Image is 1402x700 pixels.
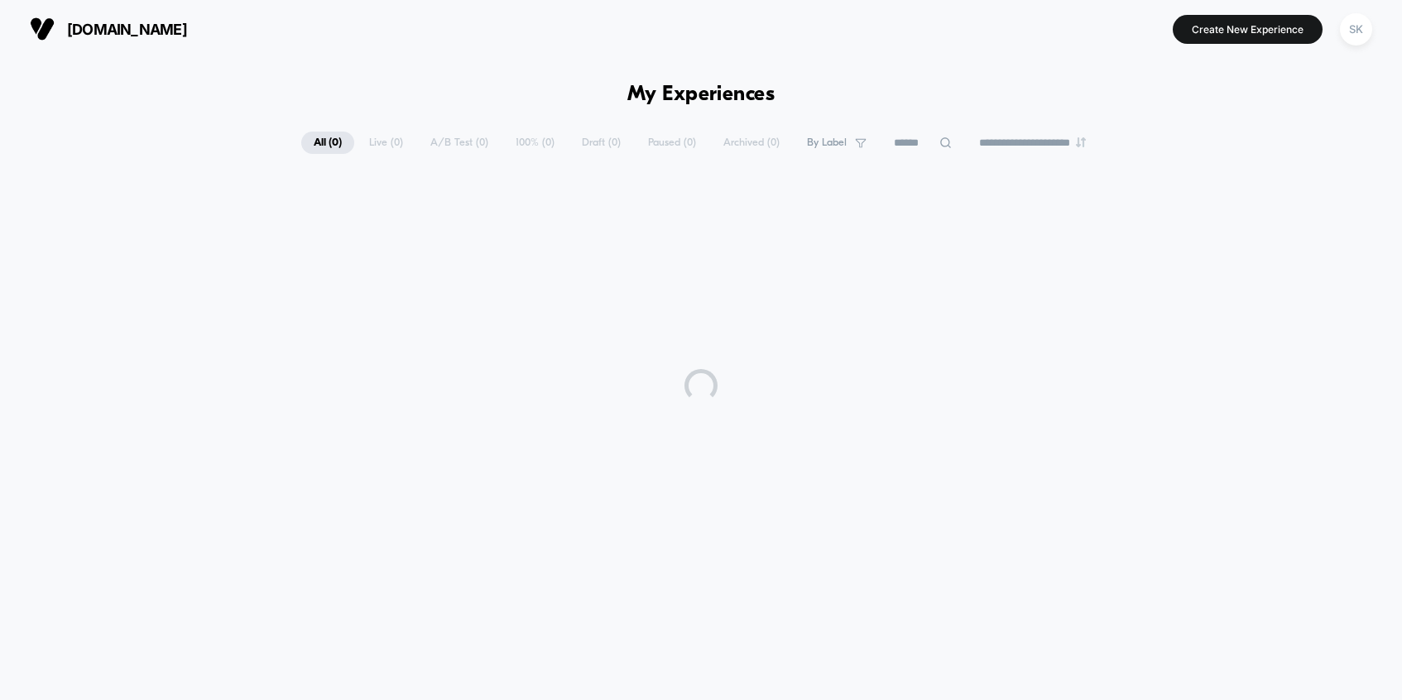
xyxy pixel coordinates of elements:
[30,17,55,41] img: Visually logo
[1335,12,1377,46] button: SK
[25,16,192,42] button: [DOMAIN_NAME]
[67,21,187,38] span: [DOMAIN_NAME]
[1173,15,1323,44] button: Create New Experience
[807,137,847,149] span: By Label
[1076,137,1086,147] img: end
[301,132,354,154] span: All ( 0 )
[627,83,775,107] h1: My Experiences
[1340,13,1372,46] div: SK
